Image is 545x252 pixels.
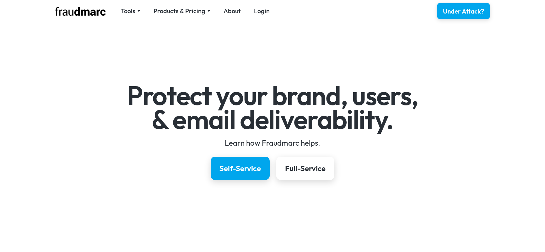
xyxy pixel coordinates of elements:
[211,157,270,180] a: Self-Service
[276,157,334,180] a: Full-Service
[154,7,210,15] div: Products & Pricing
[254,7,270,15] a: Login
[437,3,490,19] a: Under Attack?
[219,163,261,173] div: Self-Service
[154,7,205,15] div: Products & Pricing
[121,7,140,15] div: Tools
[90,84,455,131] h1: Protect your brand, users, & email deliverability.
[121,7,135,15] div: Tools
[90,138,455,148] div: Learn how Fraudmarc helps.
[224,7,241,15] a: About
[443,7,484,16] div: Under Attack?
[285,163,326,173] div: Full-Service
